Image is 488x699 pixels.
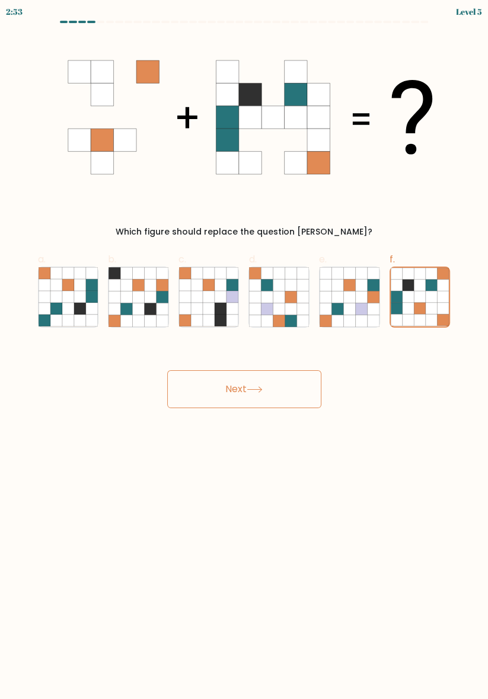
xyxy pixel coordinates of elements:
span: f. [390,252,395,266]
div: Which figure should replace the question [PERSON_NAME]? [45,226,444,238]
button: Next [167,370,321,408]
span: d. [248,252,256,266]
div: 2:53 [6,5,23,18]
span: a. [38,252,46,266]
span: e. [319,252,327,266]
div: Level 5 [456,5,482,18]
span: b. [108,252,116,266]
span: c. [178,252,186,266]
